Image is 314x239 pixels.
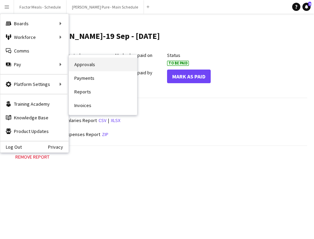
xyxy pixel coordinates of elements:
[111,117,120,123] a: xlsx
[48,144,69,150] a: Privacy
[115,70,164,76] div: Marked as paid by
[308,2,311,6] span: 9
[302,3,311,11] a: 9
[69,99,137,112] a: Invoices
[99,117,106,123] a: csv
[0,124,69,138] a: Product Updates
[0,58,69,71] div: Pay
[69,58,137,71] a: Approvals
[66,0,144,14] button: [PERSON_NAME] Pure - Main Schedule
[14,0,66,14] button: Factor Meals - Schedule
[0,44,69,58] a: Comms
[12,105,307,111] h3: Reports
[12,153,53,161] button: Remove report
[0,17,69,30] div: Boards
[12,31,160,41] h1: Bacardi-[PERSON_NAME]-19 Sep - [DATE]
[0,77,69,91] div: Platform Settings
[0,111,69,124] a: Knowledge Base
[102,131,108,137] a: zip
[64,52,112,58] div: Created on
[69,85,137,99] a: Reports
[167,70,211,83] button: Mark As Paid
[115,52,164,58] div: Marked as paid on
[69,71,137,85] a: Payments
[167,61,189,66] span: To Be Paid
[0,144,22,150] a: Log Out
[0,97,69,111] a: Training Academy
[167,52,215,58] div: Status
[12,116,307,125] div: |
[0,30,69,44] div: Workforce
